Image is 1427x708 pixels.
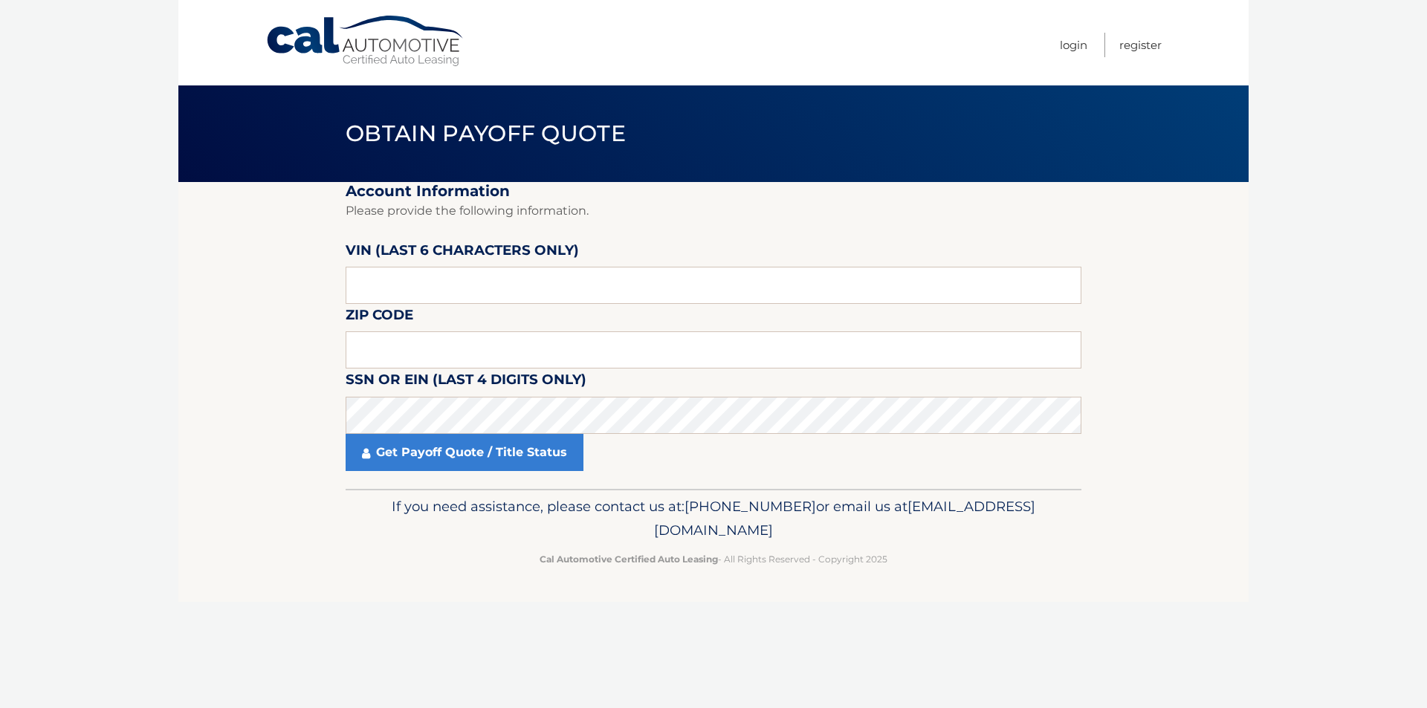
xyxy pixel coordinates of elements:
p: If you need assistance, please contact us at: or email us at [355,495,1072,542]
label: VIN (last 6 characters only) [346,239,579,267]
a: Register [1119,33,1162,57]
a: Get Payoff Quote / Title Status [346,434,583,471]
strong: Cal Automotive Certified Auto Leasing [540,553,718,565]
label: Zip Code [346,304,413,331]
p: Please provide the following information. [346,201,1081,221]
label: SSN or EIN (last 4 digits only) [346,368,586,396]
span: Obtain Payoff Quote [346,120,626,147]
a: Cal Automotive [265,15,466,68]
a: Login [1060,33,1087,57]
p: - All Rights Reserved - Copyright 2025 [355,551,1072,567]
span: [PHONE_NUMBER] [685,498,816,515]
h2: Account Information [346,182,1081,201]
